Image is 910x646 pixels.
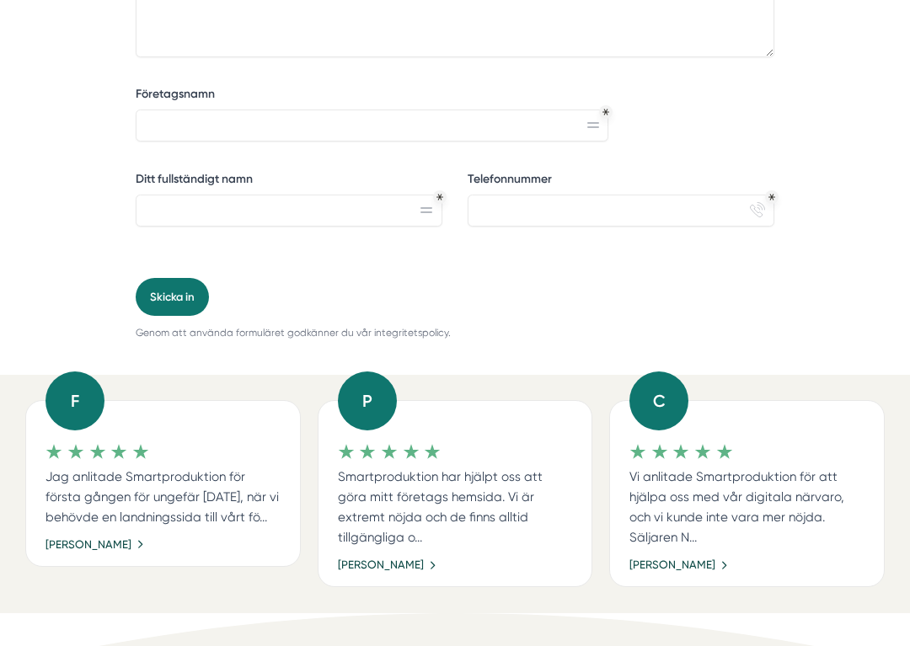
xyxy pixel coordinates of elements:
[468,171,774,192] label: Telefonnummer
[338,371,397,430] div: P
[338,467,573,548] p: Smartproduktion har hjälpt oss att göra mitt företags hemsida. Vi är extremt nöjda och de finns a...
[45,536,144,553] a: [PERSON_NAME]
[136,278,209,316] button: Skicka in
[768,194,775,200] div: Obligatoriskt
[629,371,688,430] div: C
[629,556,728,574] a: [PERSON_NAME]
[136,171,442,192] label: Ditt fullständigt namn
[338,556,436,574] a: [PERSON_NAME]
[629,467,864,548] p: Vi anlitade Smartproduktion för att hjälpa oss med vår digitala närvaro, och vi kunde inte vara m...
[436,194,443,200] div: Obligatoriskt
[136,326,774,340] p: Genom att använda formuläret godkänner du vår integritetspolicy.
[45,371,104,430] div: F
[602,109,609,115] div: Obligatoriskt
[136,86,608,107] label: Företagsnamn
[45,467,281,527] p: Jag anlitade Smartproduktion för första gången för ungefär [DATE], när vi behövde en landningssid...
